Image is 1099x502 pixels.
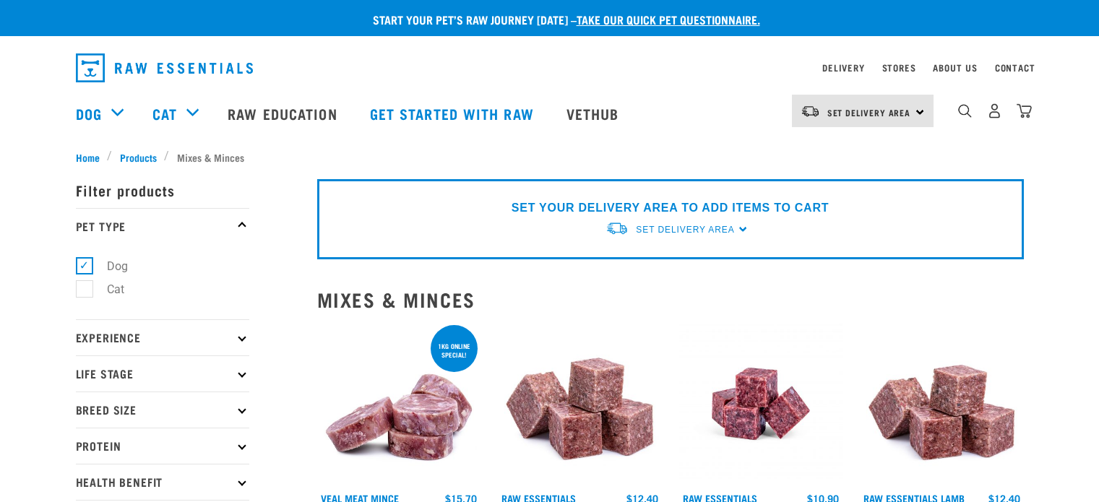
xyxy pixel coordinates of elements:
img: user.png [987,103,1002,118]
a: Home [76,150,108,165]
p: Filter products [76,172,249,208]
p: Life Stage [76,355,249,391]
p: Breed Size [76,391,249,428]
a: Get started with Raw [355,85,552,142]
p: Protein [76,428,249,464]
span: Products [120,150,157,165]
div: 1kg online special! [431,335,478,365]
a: Cat [152,103,177,124]
a: Delivery [822,65,864,70]
label: Dog [84,257,134,275]
img: 1160 Veal Meat Mince Medallions 01 [317,322,481,486]
a: Dog [76,103,102,124]
a: Products [112,150,164,165]
nav: breadcrumbs [76,150,1024,165]
span: Set Delivery Area [636,225,734,235]
p: SET YOUR DELIVERY AREA TO ADD ITEMS TO CART [512,199,829,217]
a: Vethub [552,85,637,142]
p: Health Benefit [76,464,249,500]
span: Set Delivery Area [827,110,911,115]
a: About Us [933,65,977,70]
label: Cat [84,280,130,298]
img: Raw Essentials Logo [76,53,253,82]
img: home-icon-1@2x.png [958,104,972,118]
p: Pet Type [76,208,249,244]
p: Experience [76,319,249,355]
a: Veal Meat Mince [321,495,399,501]
a: Contact [995,65,1035,70]
h2: Mixes & Minces [317,288,1024,311]
a: take our quick pet questionnaire. [577,16,760,22]
span: Home [76,150,100,165]
a: Raw Education [213,85,355,142]
img: van-moving.png [801,105,820,118]
nav: dropdown navigation [64,48,1035,88]
img: Chicken Venison mix 1655 [679,322,843,486]
a: Stores [882,65,916,70]
img: ?1041 RE Lamb Mix 01 [860,322,1024,486]
img: home-icon@2x.png [1017,103,1032,118]
img: van-moving.png [605,221,629,236]
img: Pile Of Cubed Chicken Wild Meat Mix [498,322,662,486]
